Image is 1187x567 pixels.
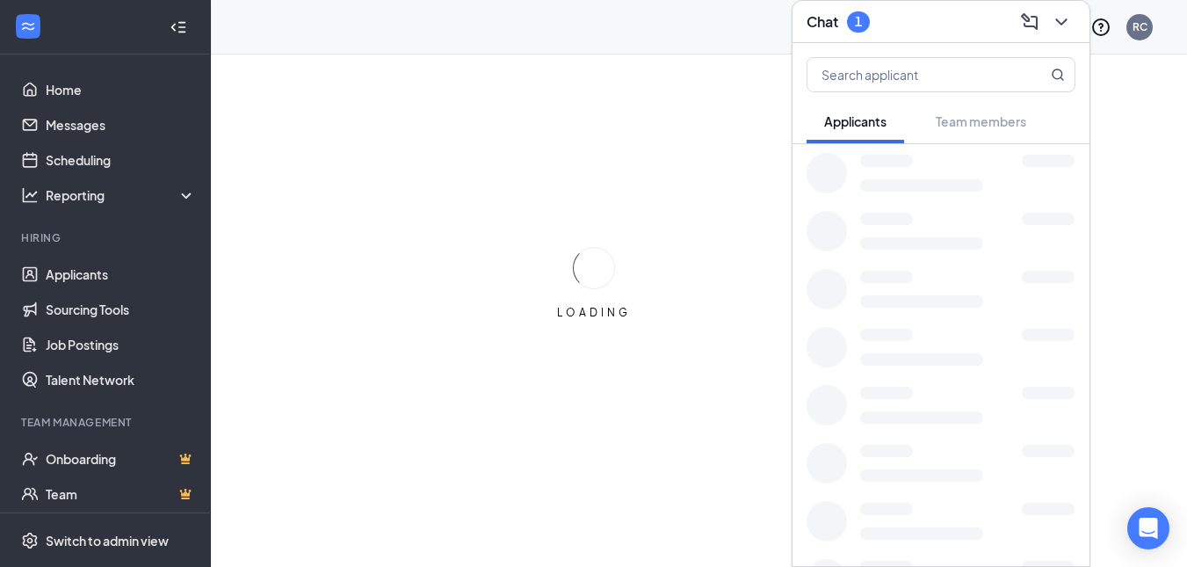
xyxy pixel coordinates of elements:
svg: WorkstreamLogo [19,18,37,35]
svg: ComposeMessage [1019,11,1040,33]
div: Hiring [21,230,192,245]
svg: MagnifyingGlass [1051,68,1065,82]
button: ComposeMessage [1016,8,1044,36]
span: Team members [936,113,1026,129]
a: OnboardingCrown [46,441,196,476]
span: Applicants [824,113,887,129]
input: Search applicant [807,58,1016,91]
div: Reporting [46,186,197,204]
a: Messages [46,107,196,142]
a: Talent Network [46,362,196,397]
div: RC [1133,19,1147,34]
div: Open Intercom Messenger [1127,507,1169,549]
svg: QuestionInfo [1090,17,1111,38]
svg: ChevronDown [1051,11,1072,33]
a: Sourcing Tools [46,292,196,327]
h3: Chat [807,12,838,32]
div: LOADING [550,305,638,320]
svg: Analysis [21,186,39,204]
div: Team Management [21,415,192,430]
a: Scheduling [46,142,196,178]
div: Switch to admin view [46,532,169,549]
a: Job Postings [46,327,196,362]
svg: Collapse [170,18,187,36]
a: TeamCrown [46,476,196,512]
button: ChevronDown [1047,8,1075,36]
div: 1 [855,14,862,29]
a: Home [46,72,196,107]
svg: Settings [21,532,39,549]
a: Applicants [46,257,196,292]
